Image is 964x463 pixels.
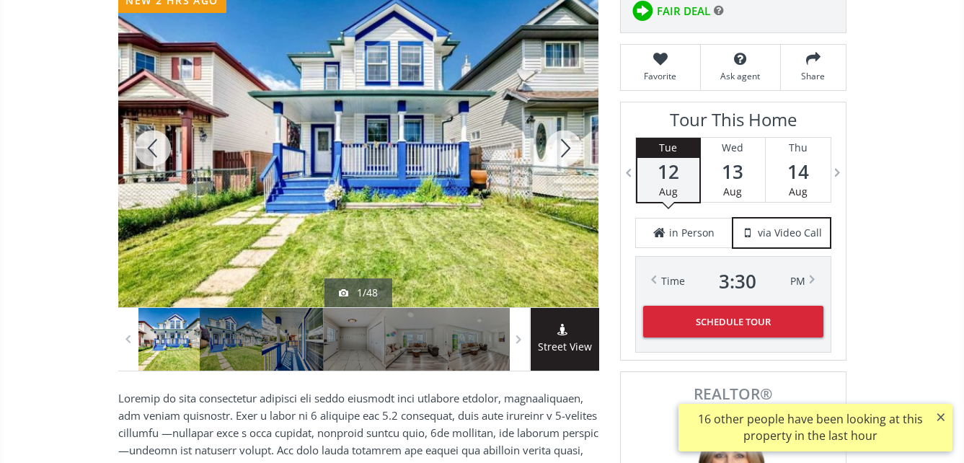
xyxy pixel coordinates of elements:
span: Aug [723,185,742,198]
span: 3 : 30 [719,271,756,291]
span: Aug [659,185,678,198]
span: Favorite [628,70,693,82]
span: 14 [766,162,831,182]
span: FAIR DEAL [657,4,710,19]
span: Aug [789,185,808,198]
div: 16 other people have been looking at this property in the last hour [686,411,934,444]
div: Wed [701,138,765,158]
div: 1/48 [339,286,378,300]
span: 12 [637,162,699,182]
span: REALTOR® [637,387,830,402]
div: Time PM [661,271,805,291]
span: Share [788,70,839,82]
div: Thu [766,138,831,158]
span: in Person [669,226,715,240]
span: 13 [701,162,765,182]
span: Street View [531,339,599,356]
button: Schedule Tour [643,306,823,338]
div: Tue [637,138,699,158]
span: Ask agent [708,70,773,82]
span: via Video Call [758,226,822,240]
h3: Tour This Home [635,110,831,137]
button: × [929,404,952,430]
